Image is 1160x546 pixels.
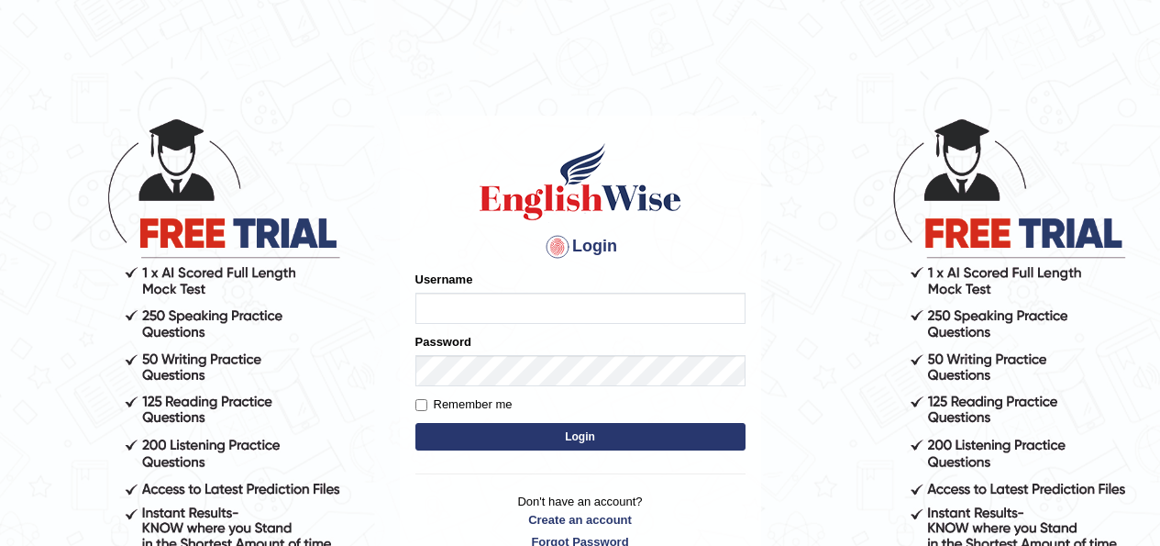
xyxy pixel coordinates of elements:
h4: Login [415,232,746,262]
a: Create an account [415,511,746,529]
img: Logo of English Wise sign in for intelligent practice with AI [476,140,685,223]
input: Remember me [415,399,427,411]
label: Username [415,271,473,288]
button: Login [415,423,746,451]
label: Password [415,333,471,351]
label: Remember me [415,396,513,414]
